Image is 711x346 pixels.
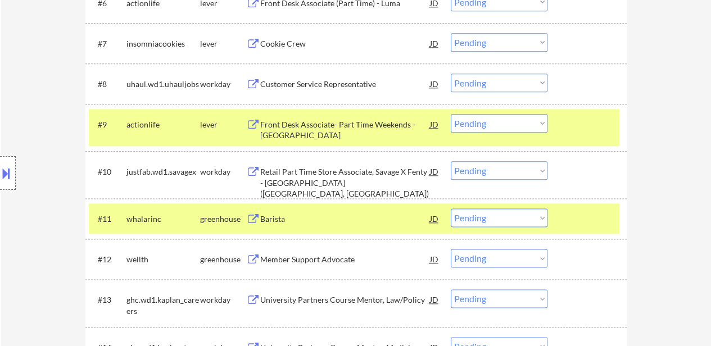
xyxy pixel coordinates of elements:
div: workday [200,79,246,90]
div: greenhouse [200,213,246,225]
div: workday [200,294,246,306]
div: insomniacookies [126,38,200,49]
div: JD [429,74,440,94]
div: JD [429,33,440,53]
div: workday [200,166,246,177]
div: Barista [260,213,430,225]
div: Customer Service Representative [260,79,430,90]
div: lever [200,38,246,49]
div: Cookie Crew [260,38,430,49]
div: #7 [98,38,117,49]
div: JD [429,161,440,181]
div: #13 [98,294,117,306]
div: Member Support Advocate [260,254,430,265]
div: lever [200,119,246,130]
div: JD [429,208,440,229]
div: JD [429,249,440,269]
div: JD [429,114,440,134]
div: JD [429,289,440,309]
div: ghc.wd1.kaplan_careers [126,294,200,316]
div: greenhouse [200,254,246,265]
div: Retail Part Time Store Associate, Savage X Fenty - [GEOGRAPHIC_DATA] ([GEOGRAPHIC_DATA], [GEOGRAP... [260,166,430,199]
div: University Partners Course Mentor, Law/Policy [260,294,430,306]
div: Front Desk Associate- Part Time Weekends - [GEOGRAPHIC_DATA] [260,119,430,141]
